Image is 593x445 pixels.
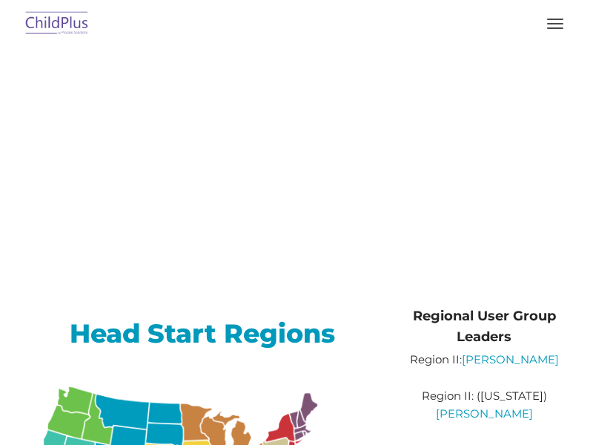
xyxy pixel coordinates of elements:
[436,406,533,421] a: [PERSON_NAME]
[402,351,567,369] p: Region II:
[402,387,567,423] p: Region II: ([US_STATE])
[462,352,559,366] a: [PERSON_NAME]
[22,7,92,42] img: ChildPlus by Procare Solutions
[402,306,567,347] h4: Regional User Group Leaders
[26,317,380,350] h2: Head Start Regions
